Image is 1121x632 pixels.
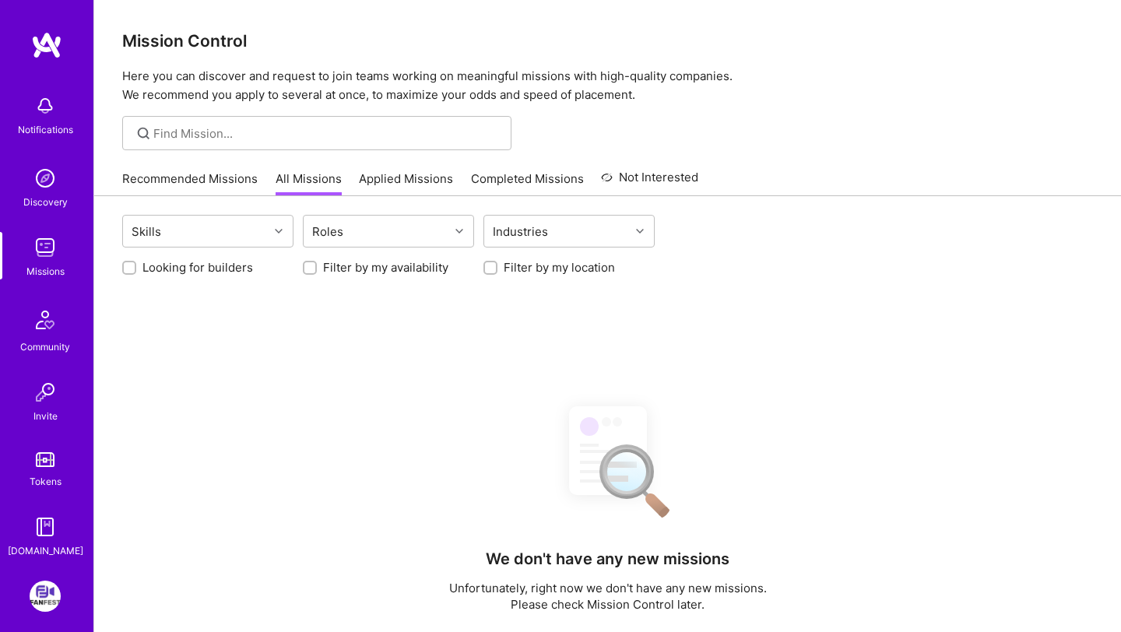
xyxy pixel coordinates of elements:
p: Here you can discover and request to join teams working on meaningful missions with high-quality ... [122,67,1093,104]
div: Community [20,339,70,355]
a: FanFest: Media Engagement Platform [26,581,65,612]
p: Unfortunately, right now we don't have any new missions. [449,580,767,596]
i: icon Chevron [636,227,644,235]
div: Discovery [23,194,68,210]
div: [DOMAIN_NAME] [8,542,83,559]
img: Invite [30,377,61,408]
img: teamwork [30,232,61,263]
div: Tokens [30,473,61,490]
div: Skills [128,220,165,243]
div: Missions [26,263,65,279]
div: Invite [33,408,58,424]
a: Not Interested [601,168,698,196]
p: Please check Mission Control later. [449,596,767,613]
img: Community [26,301,64,339]
img: discovery [30,163,61,194]
img: bell [30,90,61,121]
label: Looking for builders [142,259,253,276]
label: Filter by my location [504,259,615,276]
a: Applied Missions [359,170,453,196]
img: No Results [542,392,674,528]
a: Completed Missions [471,170,584,196]
div: Roles [308,220,347,243]
div: Notifications [18,121,73,138]
img: tokens [36,452,54,467]
input: Find Mission... [153,125,500,142]
img: logo [31,31,62,59]
a: Recommended Missions [122,170,258,196]
h4: We don't have any new missions [486,549,729,568]
label: Filter by my availability [323,259,448,276]
img: FanFest: Media Engagement Platform [30,581,61,612]
a: All Missions [276,170,342,196]
img: guide book [30,511,61,542]
i: icon SearchGrey [135,125,153,142]
h3: Mission Control [122,31,1093,51]
div: Industries [489,220,552,243]
i: icon Chevron [455,227,463,235]
i: icon Chevron [275,227,283,235]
